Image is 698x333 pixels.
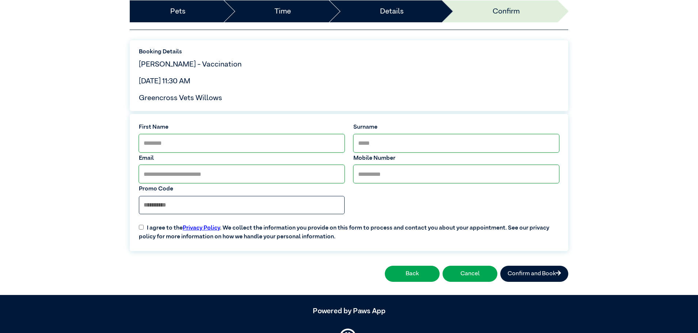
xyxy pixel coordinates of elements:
[139,123,345,132] label: First Name
[130,307,568,315] h5: Powered by Paws App
[500,266,568,282] button: Confirm and Book
[139,154,345,163] label: Email
[274,6,291,17] a: Time
[170,6,186,17] a: Pets
[139,61,242,68] span: [PERSON_NAME] - Vaccination
[139,185,345,193] label: Promo Code
[139,77,190,85] span: [DATE] 11:30 AM
[443,266,497,282] button: Cancel
[134,218,564,241] label: I agree to the . We collect the information you provide on this form to process and contact you a...
[183,225,220,231] a: Privacy Policy
[353,154,559,163] label: Mobile Number
[380,6,404,17] a: Details
[139,48,559,56] label: Booking Details
[139,225,144,230] input: I agree to thePrivacy Policy. We collect the information you provide on this form to process and ...
[385,266,440,282] button: Back
[353,123,559,132] label: Surname
[139,94,222,102] span: Greencross Vets Willows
